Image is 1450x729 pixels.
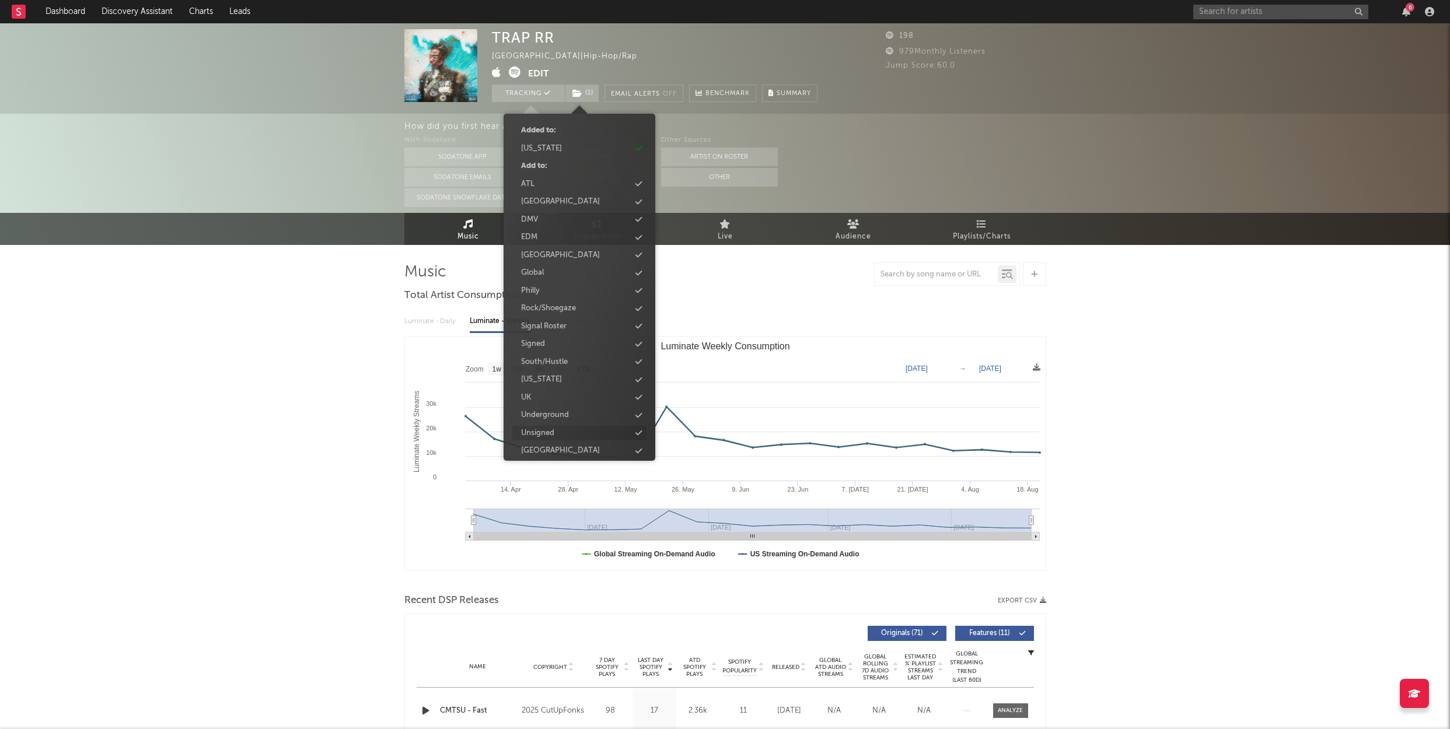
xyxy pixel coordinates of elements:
button: Sodatone App [404,148,521,166]
text: 23. Jun [787,486,808,493]
text: 28. Apr [558,486,578,493]
div: 11 [723,705,764,717]
span: Recent DSP Releases [404,594,499,608]
button: Other [661,168,778,187]
text: 0 [432,474,436,481]
text: → [959,365,966,373]
text: 26. May [671,486,694,493]
div: EDM [521,232,537,243]
div: 2025 CutUpFonks [522,704,585,718]
span: Originals ( 71 ) [875,630,929,637]
button: Export CSV [998,597,1046,604]
div: [US_STATE] [521,143,562,155]
a: CMTSU - Fast [440,705,516,717]
span: Spotify Popularity [722,658,757,675]
span: ( 1 ) [565,85,599,102]
span: 198 [886,32,914,40]
span: Benchmark [705,87,750,101]
span: Summary [777,90,811,97]
div: [GEOGRAPHIC_DATA] [521,250,600,261]
div: TRAP RR [492,29,554,46]
button: Email AlertsOff [605,85,683,102]
a: Audience [789,213,918,245]
div: Other Sources [661,134,778,148]
button: Artist on Roster [661,148,778,166]
text: 1w [492,365,501,373]
div: [GEOGRAPHIC_DATA] [521,445,600,457]
span: Global Rolling 7D Audio Streams [859,653,892,681]
text: US Streaming On-Demand Audio [750,550,859,558]
button: (1) [565,85,599,102]
span: Estimated % Playlist Streams Last Day [904,653,937,681]
text: [DATE] [979,365,1001,373]
em: Off [663,91,677,97]
button: Summary [762,85,817,102]
span: Global ATD Audio Streams [815,657,847,678]
button: Tracking [492,85,565,102]
div: Added to: [521,125,556,136]
span: 979 Monthly Listeners [886,48,986,55]
div: Unsigned [521,427,554,439]
button: Edit [528,66,549,81]
div: UK [521,392,531,404]
text: 18. Aug [1016,486,1038,493]
div: Global Streaming Trend (Last 60D) [949,650,984,685]
button: Features(11) [955,626,1034,641]
div: DMV [521,214,538,226]
text: Luminate Weekly Streams [412,391,420,472]
text: 12. May [614,486,637,493]
div: [US_STATE] [521,374,562,385]
div: Global [521,267,544,279]
a: Live [661,213,789,245]
input: Search by song name or URL [875,270,998,279]
div: Name [440,663,516,671]
span: Last Day Spotify Plays [635,657,666,678]
text: Zoom [466,365,484,373]
button: Sodatone Emails [404,168,521,187]
text: [DATE] [906,365,928,373]
span: Music [457,230,479,244]
button: Sodatone Snowflake Data [404,188,521,207]
span: Total Artist Consumption [404,289,520,303]
span: ATD Spotify Plays [679,657,710,678]
div: Add to: [521,160,547,172]
text: Luminate Weekly Consumption [661,341,789,351]
div: Rock/Shoegaze [521,303,576,314]
text: 14. Apr [500,486,520,493]
div: 17 [635,705,673,717]
div: 98 [592,705,630,717]
div: 6 [1406,3,1414,12]
text: Global Streaming On-Demand Audio [594,550,715,558]
text: 9. Jun [731,486,749,493]
text: 20k [426,425,436,432]
text: 10k [426,449,436,456]
div: Signed [521,338,545,350]
button: Originals(71) [868,626,946,641]
span: Live [718,230,733,244]
div: N/A [815,705,854,717]
a: Playlists/Charts [918,213,1046,245]
div: [DATE] [770,705,809,717]
svg: Luminate Weekly Consumption [405,337,1046,570]
text: 30k [426,400,436,407]
div: N/A [904,705,944,717]
div: Philly [521,285,540,297]
span: Jump Score: 60.0 [886,62,955,69]
span: Copyright [533,664,567,671]
span: Features ( 11 ) [963,630,1016,637]
span: 7 Day Spotify Plays [592,657,623,678]
text: 7. [DATE] [841,486,869,493]
div: 2.36k [679,705,717,717]
input: Search for artists [1193,5,1368,19]
div: With Sodatone [404,134,521,148]
div: N/A [859,705,899,717]
text: 21. [DATE] [897,486,928,493]
div: Luminate - Weekly [470,311,531,331]
span: Audience [836,230,871,244]
text: 4. Aug [960,486,979,493]
div: [GEOGRAPHIC_DATA] [521,196,600,208]
div: Signal Roster [521,321,567,332]
div: [GEOGRAPHIC_DATA] | Hip-Hop/Rap [492,50,651,64]
div: ATL [521,178,534,190]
